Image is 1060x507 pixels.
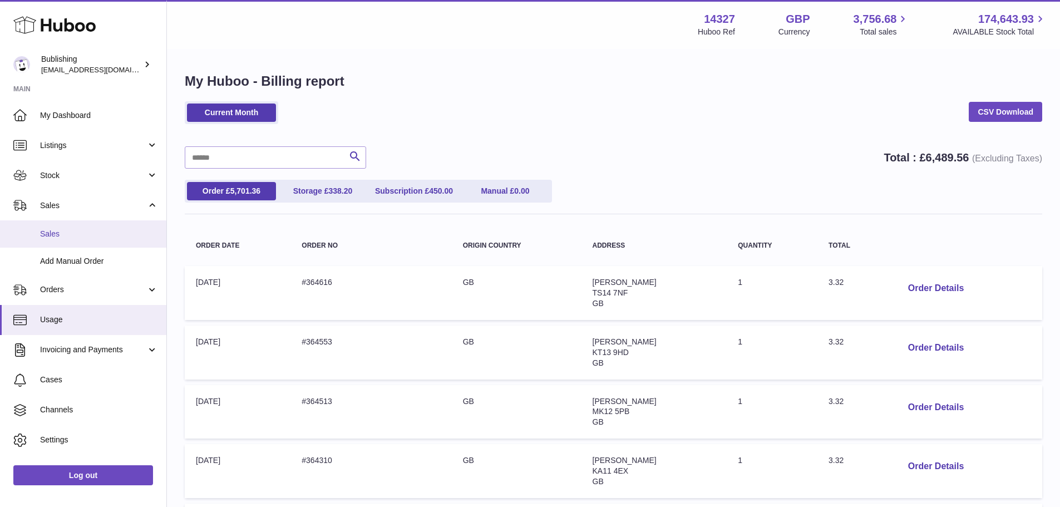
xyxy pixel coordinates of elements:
span: 450.00 [429,186,453,195]
td: GB [452,266,581,320]
span: [EMAIL_ADDRESS][DOMAIN_NAME] [41,65,164,74]
span: Usage [40,314,158,325]
a: 174,643.93 AVAILABLE Stock Total [953,12,1047,37]
h1: My Huboo - Billing report [185,72,1042,90]
th: Order Date [185,231,290,260]
button: Order Details [899,455,973,478]
span: KT13 9HD [593,348,629,357]
span: 0.00 [514,186,529,195]
span: AVAILABLE Stock Total [953,27,1047,37]
td: #364553 [290,326,451,380]
span: 3.32 [829,397,844,406]
div: Currency [778,27,810,37]
span: Sales [40,229,158,239]
span: My Dashboard [40,110,158,121]
span: 5,701.36 [230,186,261,195]
a: Subscription £450.00 [369,182,458,200]
button: Order Details [899,277,973,300]
a: Storage £338.20 [278,182,367,200]
td: 1 [727,266,817,320]
span: 3.32 [829,456,844,465]
span: Channels [40,405,158,415]
span: Cases [40,375,158,385]
span: 174,643.93 [978,12,1034,27]
span: GB [593,477,604,486]
td: GB [452,444,581,498]
span: GB [593,417,604,426]
span: 3,756.68 [854,12,897,27]
td: #364513 [290,385,451,439]
a: Log out [13,465,153,485]
span: 3.32 [829,337,844,346]
a: Order £5,701.36 [187,182,276,200]
span: GB [593,299,604,308]
td: 1 [727,385,817,439]
th: Order no [290,231,451,260]
span: 3.32 [829,278,844,287]
span: [PERSON_NAME] [593,278,657,287]
span: Settings [40,435,158,445]
a: Manual £0.00 [461,182,550,200]
button: Order Details [899,396,973,419]
span: Stock [40,170,146,181]
span: [PERSON_NAME] [593,337,657,346]
strong: 14327 [704,12,735,27]
span: TS14 7NF [593,288,628,297]
td: [DATE] [185,326,290,380]
span: 6,489.56 [926,151,969,164]
button: Order Details [899,337,973,360]
th: Quantity [727,231,817,260]
th: Origin Country [452,231,581,260]
a: Current Month [187,104,276,122]
span: (Excluding Taxes) [972,154,1042,163]
td: [DATE] [185,444,290,498]
span: Invoicing and Payments [40,344,146,355]
a: CSV Download [969,102,1042,122]
th: Total [817,231,888,260]
strong: GBP [786,12,810,27]
img: internalAdmin-14327@internal.huboo.com [13,56,30,73]
span: [PERSON_NAME] [593,397,657,406]
span: 338.20 [328,186,352,195]
span: [PERSON_NAME] [593,456,657,465]
td: [DATE] [185,385,290,439]
span: MK12 5PB [593,407,630,416]
strong: Total : £ [884,151,1042,164]
div: Huboo Ref [698,27,735,37]
a: 3,756.68 Total sales [854,12,910,37]
span: Listings [40,140,146,151]
td: [DATE] [185,266,290,320]
span: Total sales [860,27,909,37]
div: Bublishing [41,54,141,75]
span: KA11 4EX [593,466,629,475]
td: GB [452,385,581,439]
td: #364616 [290,266,451,320]
span: Orders [40,284,146,295]
span: Add Manual Order [40,256,158,267]
td: #364310 [290,444,451,498]
td: 1 [727,326,817,380]
span: Sales [40,200,146,211]
th: Address [581,231,727,260]
td: 1 [727,444,817,498]
span: GB [593,358,604,367]
td: GB [452,326,581,380]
